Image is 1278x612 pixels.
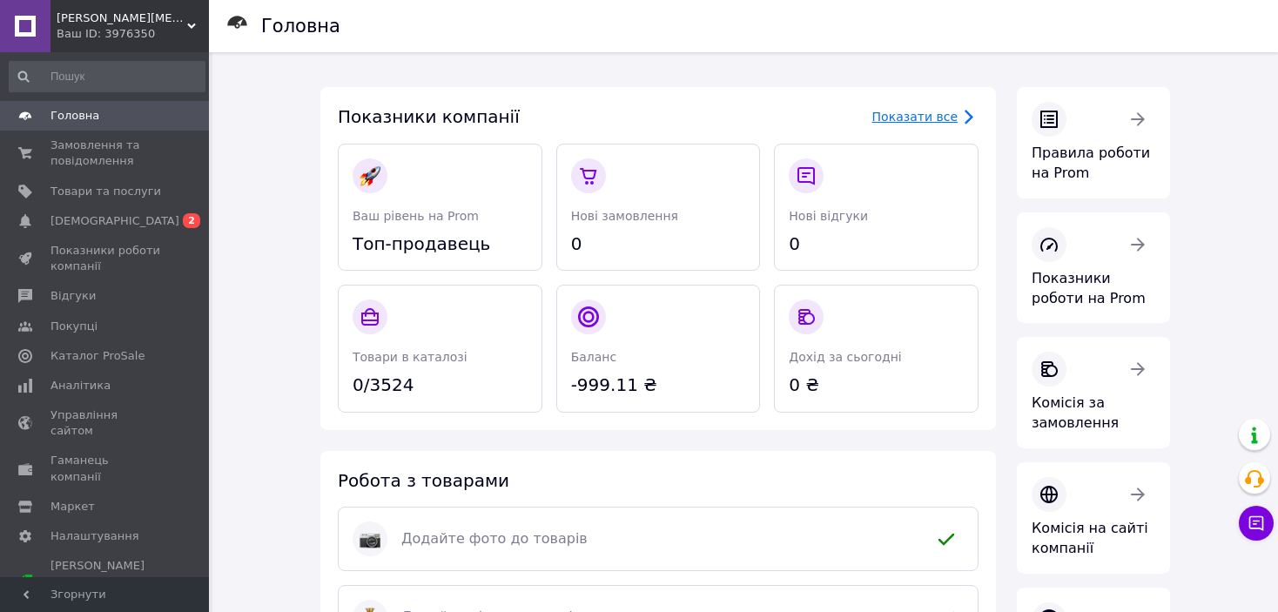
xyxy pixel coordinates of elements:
[338,507,979,571] a: :camera:Додайте фото до товарів
[789,232,964,257] span: 0
[50,138,161,169] span: Замовлення та повідомлення
[50,348,145,364] span: Каталог ProSale
[1032,520,1148,556] span: Комісія на сайті компанії
[50,108,99,124] span: Головна
[183,213,200,228] span: 2
[353,350,467,364] span: Товари в каталозі
[50,213,179,229] span: [DEMOGRAPHIC_DATA]
[50,319,98,334] span: Покупці
[872,108,958,125] div: Показати все
[872,106,979,127] a: Показати все
[50,528,139,544] span: Налаштування
[50,378,111,393] span: Аналітика
[261,16,340,37] h1: Головна
[353,209,479,223] span: Ваш рівень на Prom
[789,350,901,364] span: Дохід за сьогодні
[50,288,96,304] span: Відгуки
[571,350,617,364] span: Баланс
[401,529,915,549] span: Додайте фото до товарів
[57,10,187,26] span: Crystal Muse
[360,528,380,549] img: :camera:
[571,373,746,398] span: -999.11 ₴
[1032,270,1146,306] span: Показники роботи на Prom
[789,373,964,398] span: 0 ₴
[1032,394,1119,431] span: Комісія за замовлення
[353,373,528,398] span: 0/3524
[1017,212,1170,324] a: Показники роботи на Prom
[50,499,95,514] span: Маркет
[1032,145,1150,181] span: Правила роботи на Prom
[50,243,161,274] span: Показники роботи компанії
[353,232,528,257] span: Топ-продавець
[571,209,678,223] span: Нові замовлення
[1017,462,1170,574] a: Комісія на сайті компанії
[338,106,520,127] span: Показники компанії
[50,407,161,439] span: Управління сайтом
[1017,87,1170,198] a: Правила роботи на Prom
[1239,506,1274,541] button: Чат з покупцем
[360,165,380,186] img: :rocket:
[571,232,746,257] span: 0
[1017,337,1170,448] a: Комісія за замовлення
[50,184,161,199] span: Товари та послуги
[9,61,205,92] input: Пошук
[50,453,161,484] span: Гаманець компанії
[789,209,868,223] span: Нові відгуки
[57,26,209,42] div: Ваш ID: 3976350
[50,558,161,606] span: [PERSON_NAME] та рахунки
[338,470,509,491] span: Робота з товарами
